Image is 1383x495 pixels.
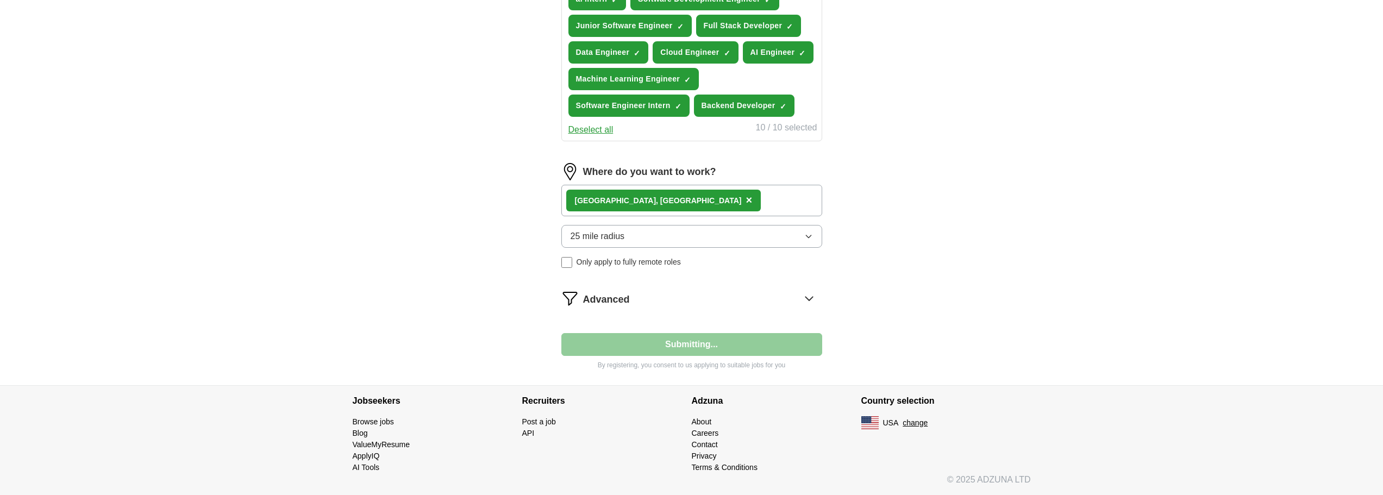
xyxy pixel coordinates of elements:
[568,15,692,37] button: Junior Software Engineer✓
[634,49,640,58] span: ✓
[677,22,684,31] span: ✓
[575,196,656,205] strong: [GEOGRAPHIC_DATA]
[561,257,572,268] input: Only apply to fully remote roles
[522,429,535,437] a: API
[724,49,730,58] span: ✓
[575,195,742,206] div: , [GEOGRAPHIC_DATA]
[743,41,814,64] button: AI Engineer✓
[353,452,380,460] a: ApplyIQ
[780,102,786,111] span: ✓
[576,20,673,32] span: Junior Software Engineer
[353,440,410,449] a: ValueMyResume
[561,163,579,180] img: location.png
[702,100,775,111] span: Backend Developer
[344,473,1040,495] div: © 2025 ADZUNA LTD
[653,41,738,64] button: Cloud Engineer✓
[861,416,879,429] img: US flag
[576,100,671,111] span: Software Engineer Intern
[576,73,680,85] span: Machine Learning Engineer
[561,290,579,307] img: filter
[750,47,795,58] span: AI Engineer
[756,121,817,136] div: 10 / 10 selected
[522,417,556,426] a: Post a job
[353,463,380,472] a: AI Tools
[568,68,699,90] button: Machine Learning Engineer✓
[561,333,822,356] button: Submitting...
[568,123,614,136] button: Deselect all
[883,417,899,429] span: USA
[694,95,794,117] button: Backend Developer✓
[746,192,752,209] button: ×
[568,95,690,117] button: Software Engineer Intern✓
[568,41,649,64] button: Data Engineer✓
[786,22,793,31] span: ✓
[692,429,719,437] a: Careers
[571,230,625,243] span: 25 mile radius
[353,417,394,426] a: Browse jobs
[704,20,783,32] span: Full Stack Developer
[660,47,719,58] span: Cloud Engineer
[799,49,805,58] span: ✓
[684,76,691,84] span: ✓
[675,102,681,111] span: ✓
[561,225,822,248] button: 25 mile radius
[692,463,758,472] a: Terms & Conditions
[692,452,717,460] a: Privacy
[561,360,822,370] p: By registering, you consent to us applying to suitable jobs for you
[696,15,802,37] button: Full Stack Developer✓
[577,256,681,268] span: Only apply to fully remote roles
[583,165,716,179] label: Where do you want to work?
[583,292,630,307] span: Advanced
[692,417,712,426] a: About
[861,386,1031,416] h4: Country selection
[576,47,630,58] span: Data Engineer
[903,417,928,429] button: change
[353,429,368,437] a: Blog
[692,440,718,449] a: Contact
[746,194,752,206] span: ×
